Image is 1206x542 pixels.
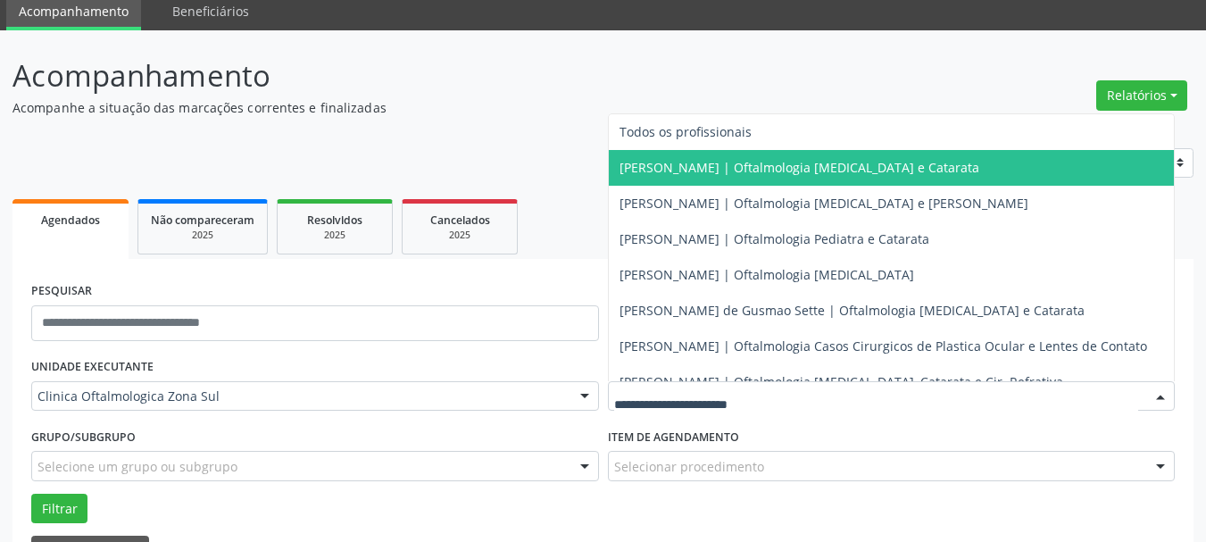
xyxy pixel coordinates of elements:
[37,457,237,476] span: Selecione um grupo ou subgrupo
[31,494,87,524] button: Filtrar
[620,159,979,176] span: [PERSON_NAME] | Oftalmologia [MEDICAL_DATA] e Catarata
[620,338,1147,354] span: [PERSON_NAME] | Oftalmologia Casos Cirurgicos de Plastica Ocular e Lentes de Contato
[12,54,839,98] p: Acompanhamento
[31,278,92,305] label: PESQUISAR
[608,423,739,451] label: Item de agendamento
[620,266,914,283] span: [PERSON_NAME] | Oftalmologia [MEDICAL_DATA]
[614,457,764,476] span: Selecionar procedimento
[151,229,254,242] div: 2025
[290,229,379,242] div: 2025
[620,230,929,247] span: [PERSON_NAME] | Oftalmologia Pediatra e Catarata
[31,354,154,381] label: UNIDADE EXECUTANTE
[151,213,254,228] span: Não compareceram
[37,388,562,405] span: Clinica Oftalmologica Zona Sul
[307,213,362,228] span: Resolvidos
[620,373,1063,390] span: [PERSON_NAME] | Oftalmologia [MEDICAL_DATA], Catarata e Cir. Refrativa
[620,123,752,140] span: Todos os profissionais
[415,229,504,242] div: 2025
[1096,80,1187,111] button: Relatórios
[12,98,839,117] p: Acompanhe a situação das marcações correntes e finalizadas
[31,423,136,451] label: Grupo/Subgrupo
[620,195,1028,212] span: [PERSON_NAME] | Oftalmologia [MEDICAL_DATA] e [PERSON_NAME]
[430,213,490,228] span: Cancelados
[41,213,100,228] span: Agendados
[620,302,1085,319] span: [PERSON_NAME] de Gusmao Sette | Oftalmologia [MEDICAL_DATA] e Catarata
